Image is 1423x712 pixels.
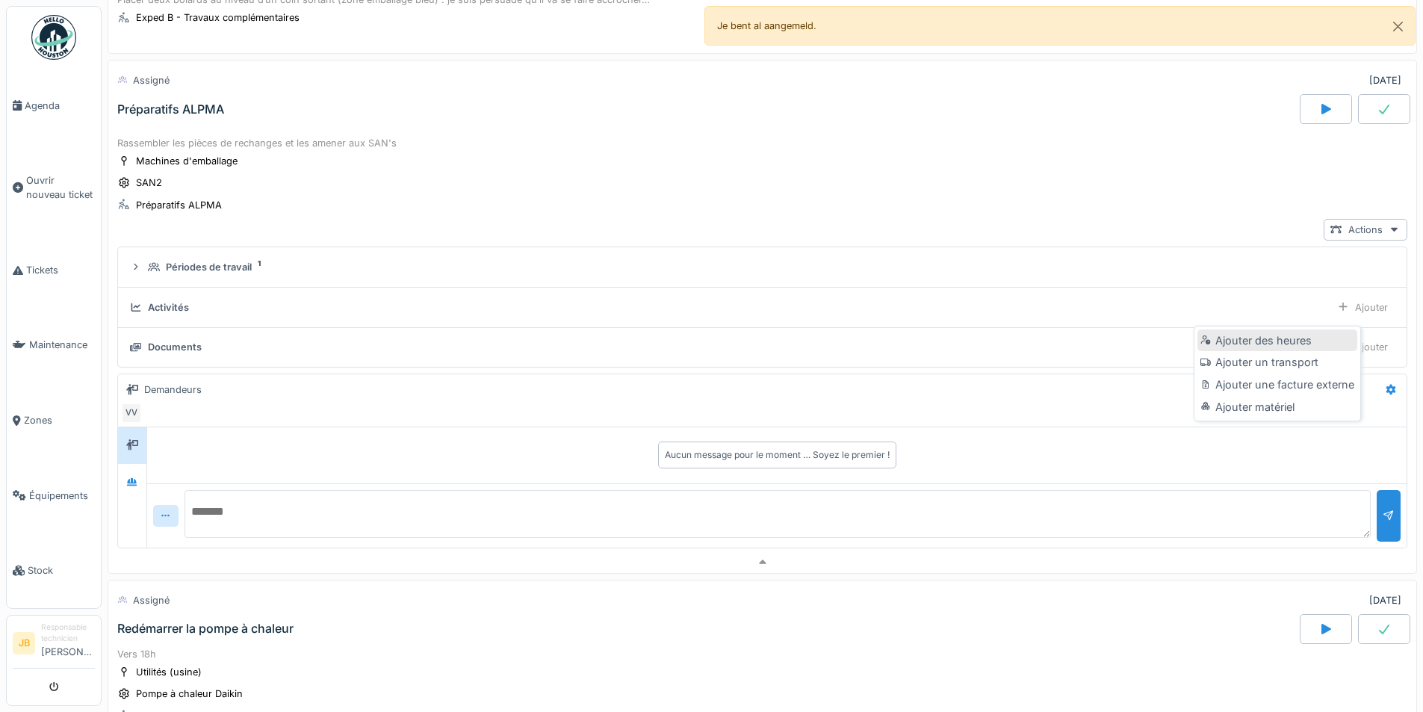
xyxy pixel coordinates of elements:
div: Demandeurs [144,383,202,397]
span: Agenda [25,99,95,113]
div: Ajouter un transport [1197,351,1357,374]
summary: DocumentsAjouter [124,334,1401,362]
div: Préparatifs ALPMA [136,198,222,212]
div: Ajouter des heures [1197,329,1357,352]
li: JB [13,632,35,654]
span: Ouvrir nouveau ticket [26,173,95,202]
span: Zones [24,413,95,427]
div: [DATE] [1369,593,1401,607]
div: Assigné [133,593,170,607]
span: Équipements [29,489,95,503]
div: Exped B - Travaux complémentaires [136,10,300,25]
span: Stock [28,563,95,578]
span: Maintenance [29,338,95,352]
div: Ajouter [1330,297,1395,318]
div: Ajouter une facture externe [1197,374,1357,396]
summary: Périodes de travail1 [124,253,1401,281]
li: [PERSON_NAME] [41,622,95,665]
div: Assigné [133,73,170,87]
span: Tickets [26,263,95,277]
div: Activités [148,300,189,315]
div: Préparatifs ALPMA [117,102,224,117]
div: Documents [148,340,202,354]
button: Close [1381,7,1415,46]
div: Machines d'emballage [136,154,238,168]
div: SAN2 [136,176,162,190]
div: Actions [1324,219,1407,241]
div: Redémarrer la pompe à chaleur [117,622,294,636]
div: Ajouter [1330,336,1395,358]
div: Aucun message pour le moment … Soyez le premier ! [665,448,890,462]
div: Utilités (usine) [136,665,202,679]
div: Rassembler les pièces de rechanges et les amener aux SAN's [117,136,1407,150]
div: Responsable technicien [41,622,95,645]
div: Vers 18h [117,647,1407,661]
div: Pompe à chaleur Daikin [136,687,243,701]
summary: ActivitésAjouter [124,294,1401,321]
div: [DATE] [1369,73,1401,87]
div: Je bent al aangemeld. [704,6,1416,46]
img: Badge_color-CXgf-gQk.svg [31,15,76,60]
div: VV [121,403,142,424]
div: Ajouter matériel [1197,396,1357,418]
div: Périodes de travail [166,260,252,274]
